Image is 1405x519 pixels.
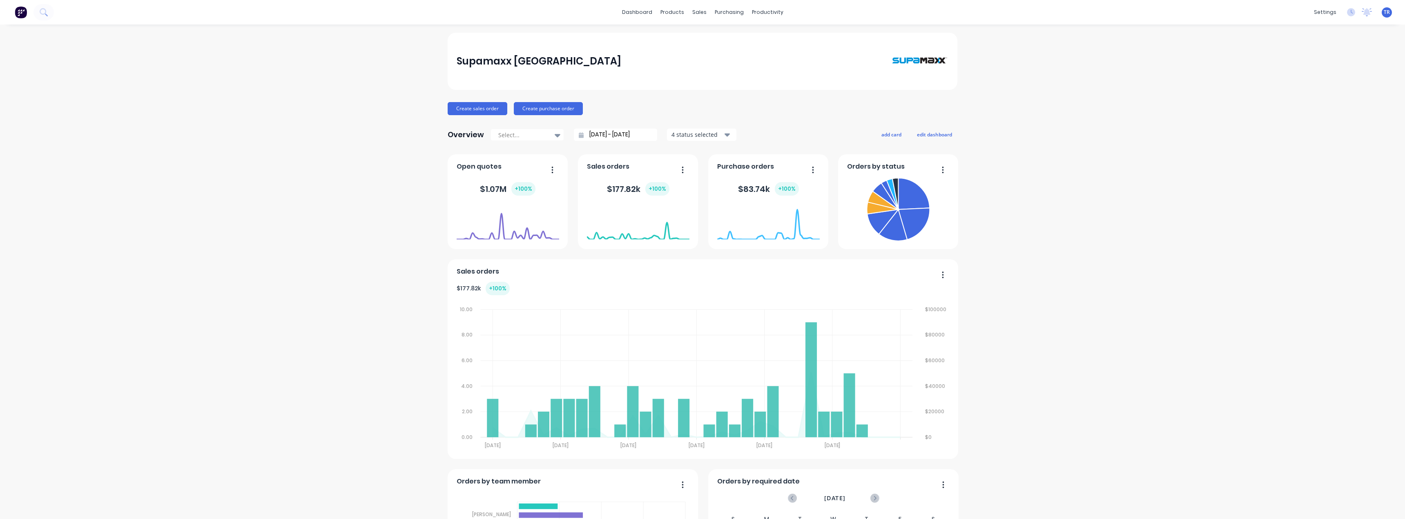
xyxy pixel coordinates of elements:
tspan: [DATE] [484,442,500,449]
img: Supamaxx Australia [891,41,948,81]
tspan: $80000 [926,331,945,338]
div: 4 status selected [671,130,723,139]
tspan: 6.00 [461,357,472,364]
span: Orders by status [847,162,905,172]
tspan: $20000 [926,408,945,415]
span: Open quotes [457,162,502,172]
tspan: $40000 [926,383,946,390]
button: edit dashboard [912,129,957,140]
span: [DATE] [824,494,845,503]
button: add card [876,129,907,140]
div: + 100 % [511,182,535,196]
button: Create purchase order [514,102,583,115]
tspan: 0.00 [461,434,472,441]
span: Orders by team member [457,477,541,486]
button: Create sales order [448,102,507,115]
span: TR [1384,9,1390,16]
img: Factory [15,6,27,18]
a: dashboard [618,6,656,18]
span: Purchase orders [717,162,774,172]
div: $ 177.82k [457,282,510,295]
tspan: $100000 [926,306,947,313]
tspan: [DATE] [689,442,705,449]
tspan: [PERSON_NAME] [472,511,511,518]
span: Orders by required date [717,477,800,486]
button: 4 status selected [667,129,736,141]
tspan: 8.00 [461,331,472,338]
tspan: [DATE] [621,442,637,449]
tspan: [DATE] [757,442,773,449]
tspan: [DATE] [553,442,569,449]
div: $ 177.82k [607,182,669,196]
div: Supamaxx [GEOGRAPHIC_DATA] [457,53,621,69]
div: productivity [748,6,787,18]
tspan: 4.00 [461,383,472,390]
div: + 100 % [486,282,510,295]
div: purchasing [711,6,748,18]
tspan: 2.00 [462,408,472,415]
div: settings [1310,6,1340,18]
div: Overview [448,127,484,143]
tspan: $0 [926,434,932,441]
div: $ 1.07M [480,182,535,196]
div: + 100 % [775,182,799,196]
tspan: 10.00 [459,306,472,313]
div: + 100 % [645,182,669,196]
div: products [656,6,688,18]
div: sales [688,6,711,18]
tspan: $60000 [926,357,945,364]
span: Sales orders [587,162,629,172]
tspan: [DATE] [825,442,841,449]
div: $ 83.74k [738,182,799,196]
